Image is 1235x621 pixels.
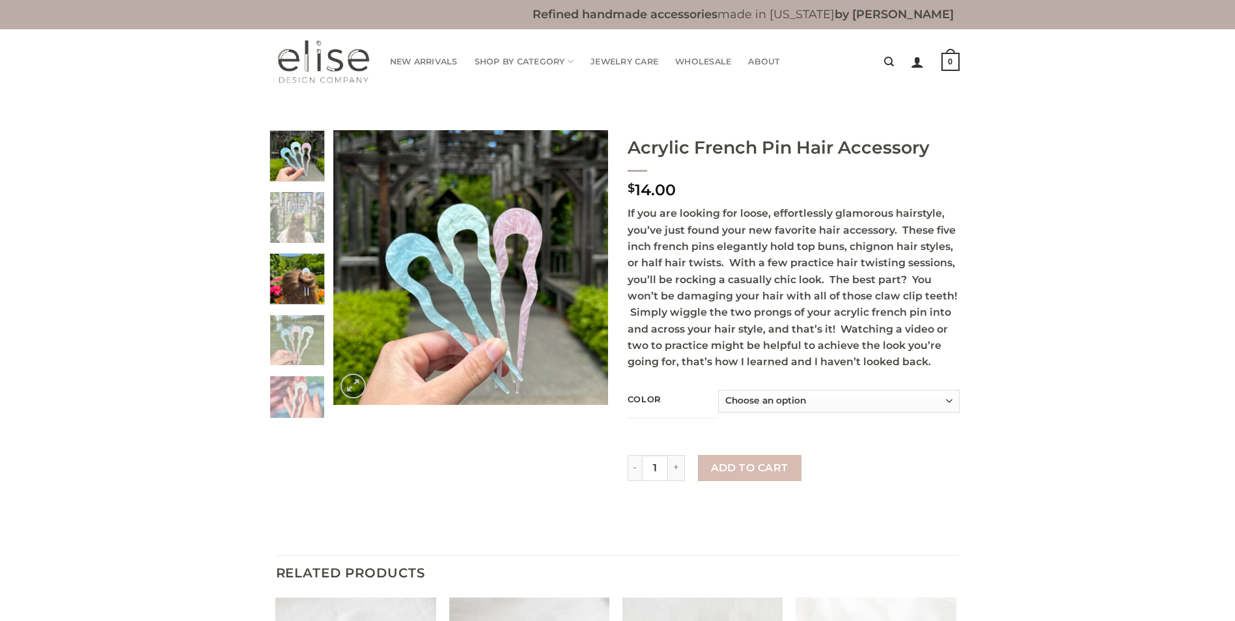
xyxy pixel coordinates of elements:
input: Qty [642,455,668,481]
a: Search [884,49,894,74]
label: Color [628,395,714,404]
h1: Acrylic French Pin Hair Accessory [628,137,960,159]
strong: 0 [941,53,960,71]
input: + [668,455,685,481]
a: New Arrivals [390,49,458,75]
b: Refined handmade accessories [533,7,717,21]
input: - [628,455,643,481]
a: 0 [941,44,960,79]
a: Shop By Category [475,49,574,75]
a: Jewelry Care [590,49,658,75]
bdi: 14.00 [628,180,676,199]
p: If you are looking for loose, effortlessly glamorous hairstyle, you’ve just found your new favori... [628,205,960,370]
button: Add to cart [698,455,801,481]
a: About [748,49,780,75]
b: by [PERSON_NAME] [835,7,954,21]
h3: Related products [276,556,960,591]
a: Wholesale [675,49,731,75]
img: IMG_7093 [333,130,608,405]
b: made in [US_STATE] [533,7,954,21]
img: Elise Design Company [276,39,370,85]
span: $ [628,181,635,195]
